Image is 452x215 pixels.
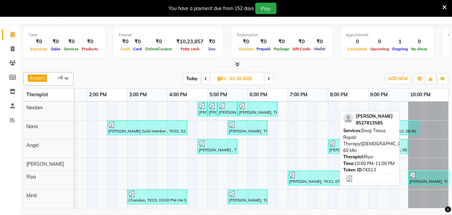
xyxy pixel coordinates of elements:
[144,47,174,51] span: Online/Custom
[26,105,43,111] span: Neelam
[42,75,45,80] a: x
[343,167,396,173] div: TK013
[26,92,48,98] span: Therapist
[346,32,429,38] div: Appointment
[108,121,186,134] div: [PERSON_NAME] Gold member , TK02, 02:30 PM-04:30 PM, Traditional Swedish Relaxation Therapy([DEMO...
[131,47,144,51] span: Card
[368,90,389,100] a: 9:00 PM
[343,113,353,123] img: profile
[208,103,216,115] div: [PERSON_NAME], TK10, 05:00 PM-05:15 PM, Threading - Forehead/Side Locks (Each)
[119,47,131,51] span: Cash
[228,121,267,134] div: [PERSON_NAME], TK08, 05:30 PM-06:30 PM, Traditional Swedish Relaxation Therapy([DEMOGRAPHIC_DATA]...
[168,90,189,100] a: 4:00 PM
[62,38,80,46] div: ₹0
[80,47,100,51] span: Products
[207,47,217,51] span: Due
[356,120,393,126] div: 8527813585
[26,193,37,199] span: Minti
[218,103,237,115] div: [PERSON_NAME], TK10, 05:15 PM-05:45 PM, Liposoluble Waxing - Full Arms
[30,75,42,80] span: Angel
[346,38,369,46] div: 0
[144,38,174,46] div: ₹0
[238,103,277,115] div: [PERSON_NAME], TK10, 05:45 PM-06:45 PM, Liposoluble Waxing - Full Legs
[237,32,327,38] div: Redemption
[369,38,390,46] div: 0
[343,128,361,133] span: Services:
[29,38,49,46] div: ₹0
[128,191,186,203] div: Chandan, TK03, 03:00 PM-04:30 PM, R3 Fusion Therapy([DEMOGRAPHIC_DATA]) 90 Min
[272,38,291,46] div: ₹0
[356,113,393,119] span: [PERSON_NAME]
[62,47,80,51] span: Services
[49,47,62,51] span: Sales
[198,140,237,153] div: [PERSON_NAME] , TK06, 04:45 PM-05:45 PM, Sensory Rejuvne Aromatherapy([DEMOGRAPHIC_DATA]) 60 Min
[208,90,229,100] a: 5:00 PM
[49,38,62,46] div: ₹0
[369,47,390,51] span: Upcoming
[131,38,144,46] div: ₹0
[119,38,131,46] div: ₹0
[343,154,364,159] span: Therapist:
[312,38,327,46] div: ₹0
[237,38,255,46] div: ₹0
[410,38,429,46] div: 0
[80,38,100,46] div: ₹0
[328,90,349,100] a: 8:00 PM
[255,3,276,14] button: Pay
[343,167,363,172] span: Token ID:
[206,38,218,46] div: ₹0
[29,47,49,51] span: Expenses
[288,90,309,100] a: 7:00 PM
[388,76,408,81] span: ADD NEW
[237,47,255,51] span: Voucher
[58,75,68,80] span: +8
[198,103,206,115] div: [PERSON_NAME], TK10, 04:45 PM-05:00 PM, Threading - Eye Brows
[255,38,272,46] div: ₹0
[386,74,410,84] button: ADD NEW
[87,90,108,100] a: 2:00 PM
[291,47,312,51] span: Gift Cards
[228,74,261,84] input: 2025-10-03
[343,161,354,166] span: Time:
[228,191,267,203] div: [PERSON_NAME], TK07, 05:30 PM-06:30 PM, Traditional Swedish Relaxation Therapy([DEMOGRAPHIC_DATA]...
[119,32,218,38] div: Finance
[26,142,39,148] span: Angel
[174,38,206,46] div: ₹10,23,857
[272,47,291,51] span: Package
[390,47,410,51] span: Ongoing
[248,90,269,100] a: 6:00 PM
[26,161,64,167] span: [PERSON_NAME]
[343,128,413,153] span: Deep Tissue Repair Therapy([DEMOGRAPHIC_DATA]) 60 Min
[410,47,429,51] span: No show
[29,32,100,38] div: Total
[390,38,410,46] div: 1
[343,154,396,160] div: Riya
[343,160,396,167] div: 10:00 PM-11:00 PM
[26,174,36,180] span: Riya
[26,123,38,129] span: Nana
[291,38,312,46] div: ₹0
[409,90,432,100] a: 10:00 PM
[216,76,228,81] span: Fri
[127,90,149,100] a: 3:00 PM
[169,5,254,12] div: You have a payment due from 152 days
[288,172,347,184] div: [PERSON_NAME], TK11, 07:00 PM-08:30 PM, Deep Tissue Repair Therapy([DEMOGRAPHIC_DATA]) 90 Min
[179,47,201,51] span: Petty cash
[312,47,327,51] span: Wallet
[409,172,447,184] div: [PERSON_NAME], TK13, 10:00 PM-11:00 PM, Deep Tissue Repair Therapy([DEMOGRAPHIC_DATA]) 60 Min
[329,140,407,153] div: [PERSON_NAME] FOM manager, TK05, 08:00 PM-10:00 PM, Spa Therapy,Spa Therapy
[255,47,272,51] span: Prepaid
[346,47,369,51] span: Completed
[184,73,200,84] span: Today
